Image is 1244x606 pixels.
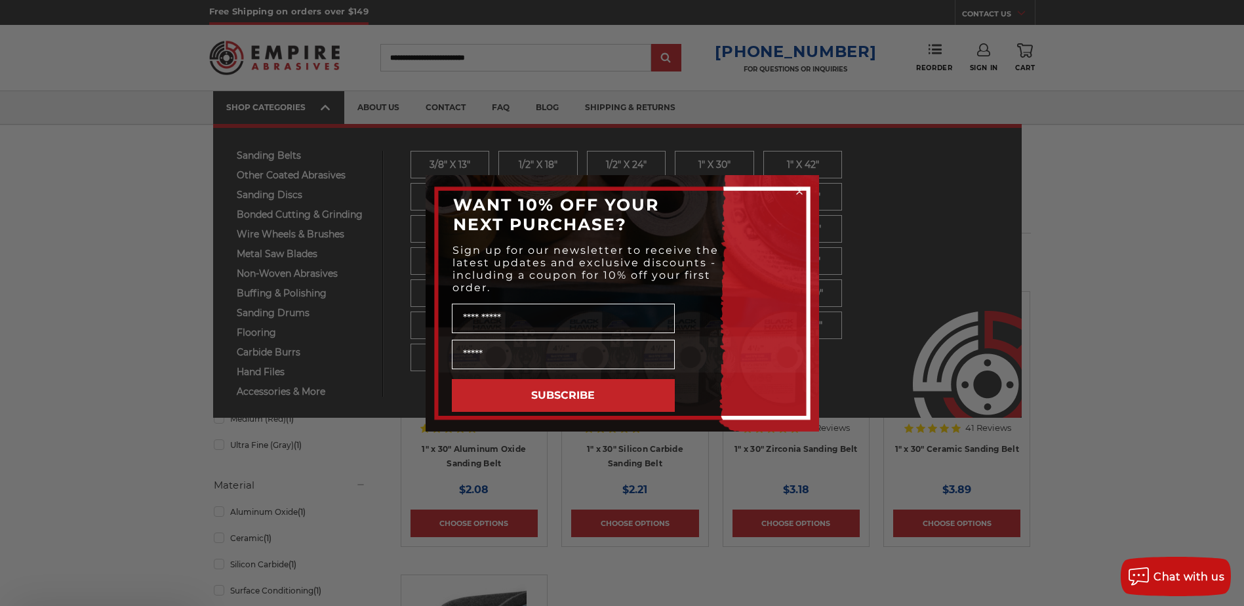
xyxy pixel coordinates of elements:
button: Close dialog [793,185,806,198]
span: WANT 10% OFF YOUR NEXT PURCHASE? [453,195,659,234]
span: Sign up for our newsletter to receive the latest updates and exclusive discounts - including a co... [452,244,719,294]
input: Email [452,340,675,369]
span: Chat with us [1154,571,1224,583]
button: SUBSCRIBE [452,379,675,412]
button: Chat with us [1121,557,1231,596]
